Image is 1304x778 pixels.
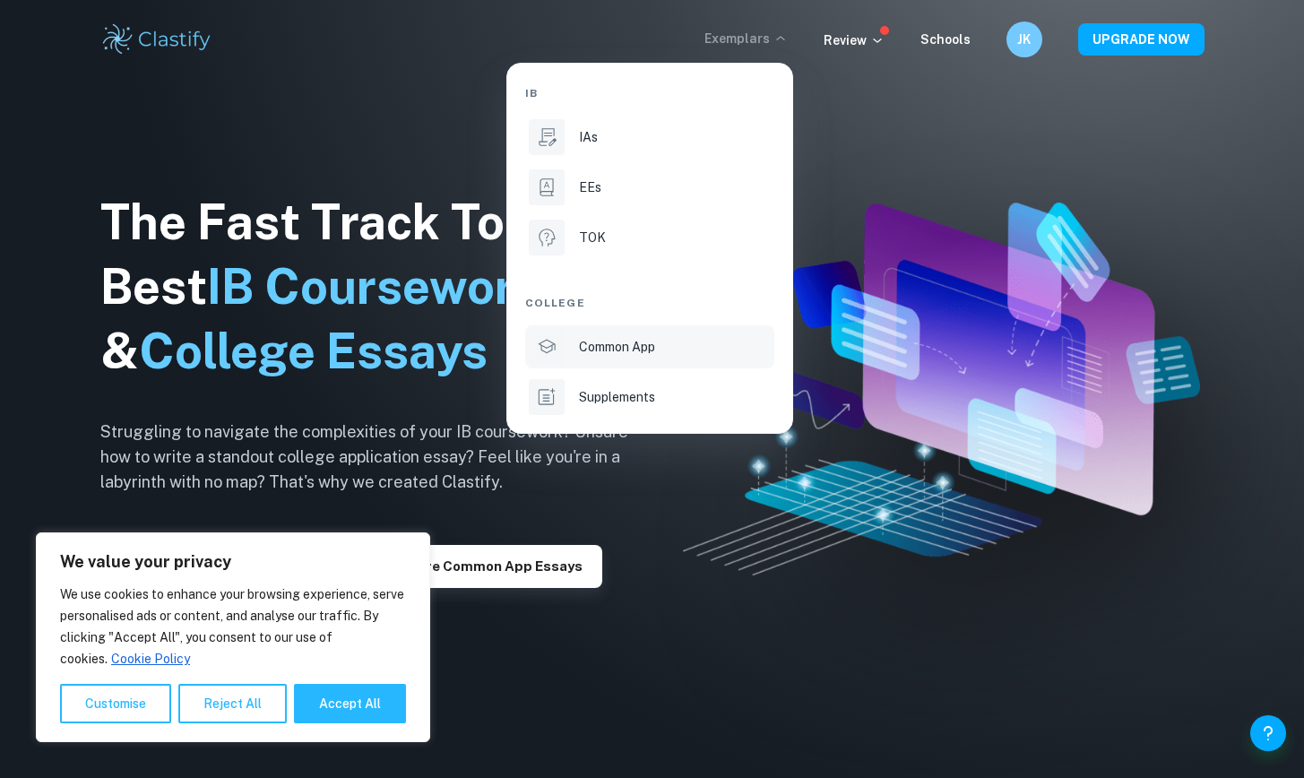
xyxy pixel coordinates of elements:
div: We value your privacy [36,532,430,742]
a: Supplements [525,376,774,419]
a: EEs [525,166,774,209]
p: Supplements [579,387,655,407]
p: IAs [579,127,598,147]
p: Common App [579,337,655,357]
p: EEs [579,177,601,197]
button: Accept All [294,684,406,723]
p: We value your privacy [60,551,406,573]
span: College [525,295,585,311]
p: TOK [579,228,606,247]
span: IB [525,85,538,101]
a: Cookie Policy [110,651,191,667]
a: TOK [525,216,774,259]
p: We use cookies to enhance your browsing experience, serve personalised ads or content, and analys... [60,583,406,670]
a: IAs [525,116,774,159]
a: Common App [525,325,774,368]
button: Customise [60,684,171,723]
button: Reject All [178,684,287,723]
